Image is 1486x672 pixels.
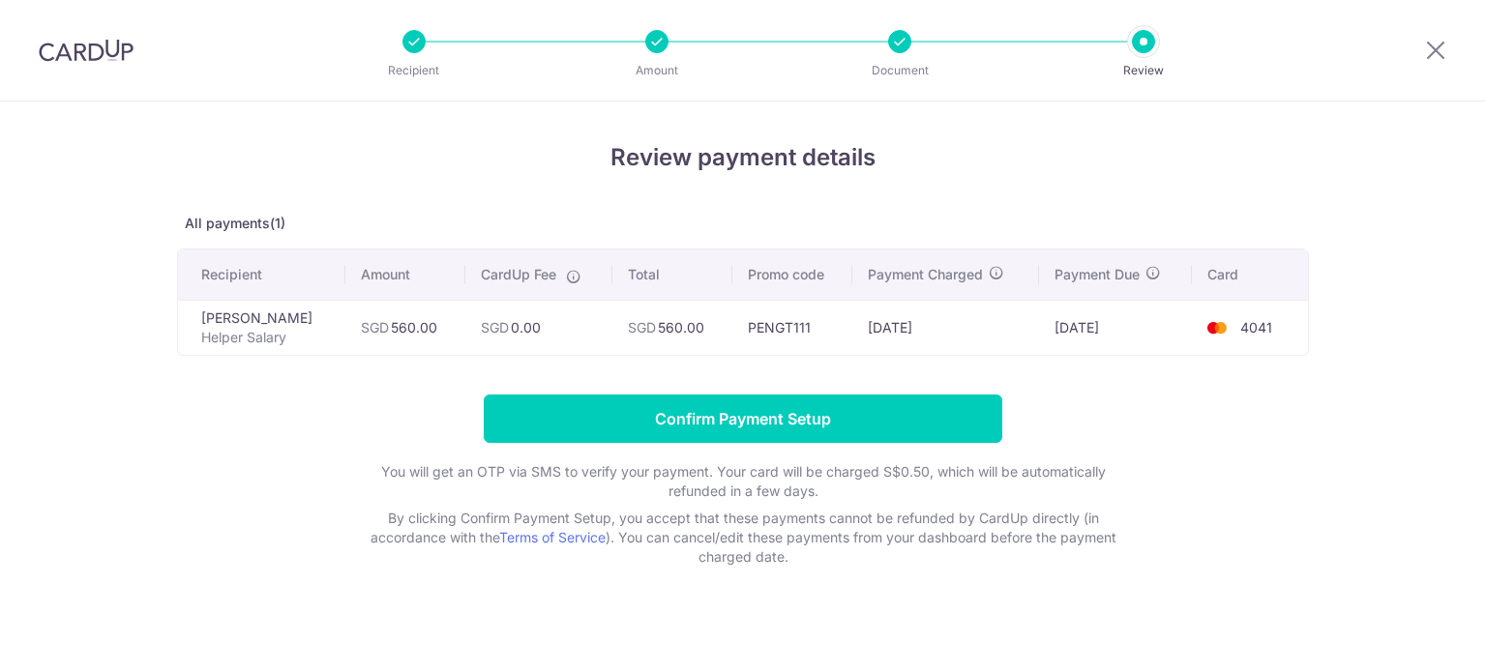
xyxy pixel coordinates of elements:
p: Review [1072,61,1215,80]
th: Card [1192,249,1308,300]
img: <span class="translation_missing" title="translation missing: en.account_steps.new_confirm_form.b... [1198,316,1236,339]
th: Total [612,249,732,300]
span: Payment Due [1055,265,1140,284]
span: Payment Charged [868,265,983,284]
td: 560.00 [612,300,732,355]
p: By clicking Confirm Payment Setup, you accept that these payments cannot be refunded by CardUp di... [356,509,1130,567]
a: Terms of Service [499,529,606,545]
span: SGD [628,319,656,336]
p: You will get an OTP via SMS to verify your payment. Your card will be charged S$0.50, which will ... [356,462,1130,501]
td: [PERSON_NAME] [178,300,345,355]
th: Recipient [178,249,345,300]
td: [DATE] [852,300,1039,355]
p: Amount [585,61,728,80]
td: 0.00 [465,300,612,355]
p: Helper Salary [201,328,330,347]
p: Document [828,61,971,80]
h4: Review payment details [177,140,1309,175]
span: SGD [481,319,509,336]
p: Recipient [342,61,486,80]
p: All payments(1) [177,214,1309,233]
td: [DATE] [1039,300,1193,355]
img: CardUp [39,39,134,62]
span: CardUp Fee [481,265,556,284]
span: SGD [361,319,389,336]
iframe: Opens a widget where you can find more information [1362,614,1467,662]
th: Promo code [732,249,852,300]
span: 4041 [1240,319,1272,336]
td: PENGT111 [732,300,852,355]
input: Confirm Payment Setup [484,394,1002,443]
th: Amount [345,249,465,300]
td: 560.00 [345,300,465,355]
